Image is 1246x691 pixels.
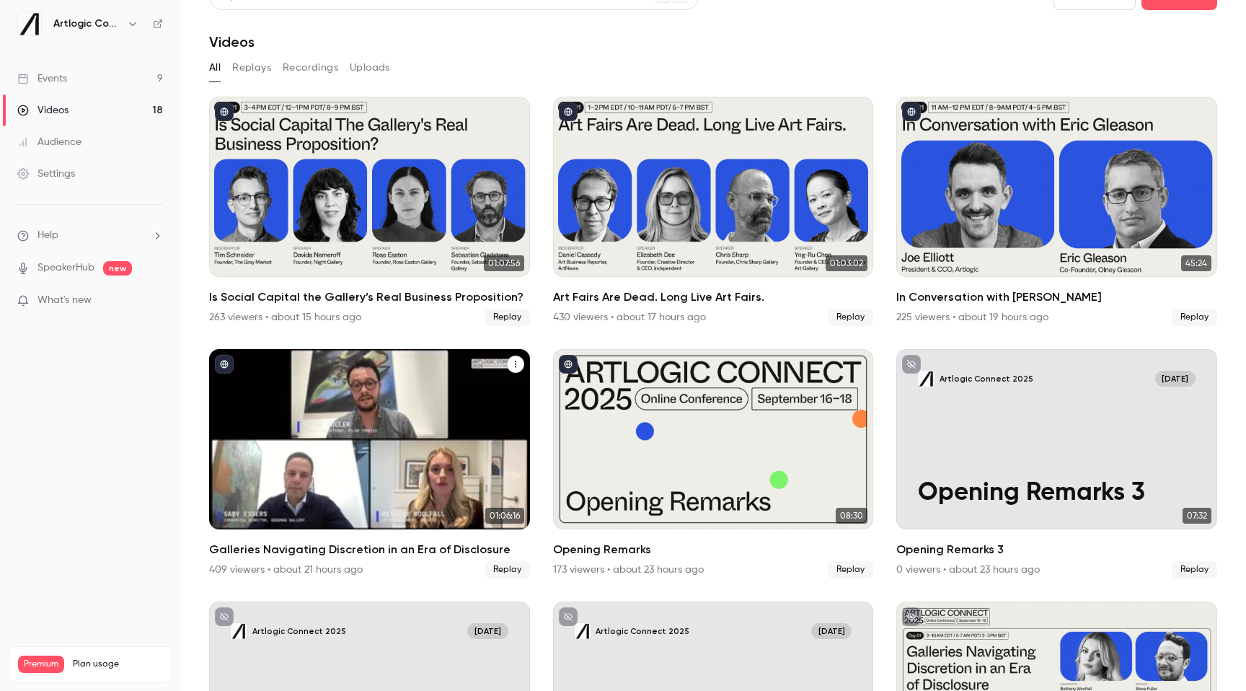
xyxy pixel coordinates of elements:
div: 225 viewers • about 19 hours ago [896,310,1048,325]
span: Replay [828,309,873,326]
div: 263 viewers • about 15 hours ago [209,310,361,325]
span: 08:30 [836,508,867,524]
a: SpeakerHub [37,260,94,276]
img: Opening Remarks 3 [918,371,934,387]
span: Replay [1172,309,1217,326]
button: unpublished [215,607,234,626]
span: [DATE] [811,623,852,639]
span: Replay [1172,561,1217,578]
h2: Opening Remarks [553,541,874,558]
div: 173 viewers • about 23 hours ago [553,563,704,577]
div: 409 viewers • about 21 hours ago [209,563,363,577]
img: Artlogic Connect 2025 [18,12,41,35]
h2: Is Social Capital the Gallery’s Real Business Proposition? [209,289,530,306]
p: Artlogic Connect 2025 [940,374,1033,384]
button: published [559,355,578,374]
h1: Videos [209,33,255,50]
li: help-dropdown-opener [17,228,163,243]
span: What's new [37,293,92,308]
span: 45:24 [1181,255,1211,271]
div: Videos [17,103,69,118]
a: 01:06:16Galleries Navigating Discretion in an Era of Disclosure409 viewers • about 21 hours agoRe... [209,349,530,578]
li: Art Fairs Are Dead. Long Live Art Fairs. [553,97,874,326]
span: Help [37,228,58,243]
span: [DATE] [467,623,508,639]
h2: Opening Remarks 3 [896,541,1217,558]
span: [DATE] [1155,371,1196,387]
li: Opening Remarks [553,349,874,578]
p: Artlogic Connect 2025 [252,626,346,637]
h2: In Conversation with [PERSON_NAME] [896,289,1217,306]
button: published [902,102,921,121]
a: 45:24In Conversation with [PERSON_NAME]225 viewers • about 19 hours agoReplay [896,97,1217,326]
span: Replay [485,561,530,578]
span: Replay [485,309,530,326]
h6: Artlogic Connect 2025 [53,17,121,31]
button: unpublished [902,607,921,626]
h2: Galleries Navigating Discretion in an Era of Disclosure [209,541,530,558]
li: Is Social Capital the Gallery’s Real Business Proposition? [209,97,530,326]
div: 0 viewers • about 23 hours ago [896,563,1040,577]
a: Opening Remarks 3Artlogic Connect 2025[DATE]Opening Remarks 307:32Opening Remarks 30 viewers • ab... [896,349,1217,578]
button: published [215,355,234,374]
li: Galleries Navigating Discretion in an Era of Disclosure [209,349,530,578]
button: unpublished [902,355,921,374]
span: 01:07:56 [484,255,524,271]
span: Replay [828,561,873,578]
li: Opening Remarks 3 [896,349,1217,578]
button: All [209,56,221,79]
p: Opening Remarks 3 [918,479,1196,508]
button: Replays [232,56,271,79]
p: Artlogic Connect 2025 [596,626,689,637]
div: Events [17,71,67,86]
span: 07:32 [1183,508,1211,524]
h2: Art Fairs Are Dead. Long Live Art Fairs. [553,289,874,306]
img: Opening Remarks Recording 2 [231,623,247,639]
a: 01:07:56Is Social Capital the Gallery’s Real Business Proposition?263 viewers • about 15 hours ag... [209,97,530,326]
img: Opening Remarks Recording [575,623,591,639]
button: Recordings [283,56,338,79]
li: In Conversation with Eric Gleason [896,97,1217,326]
span: new [103,261,132,276]
span: 01:06:16 [485,508,524,524]
button: published [559,102,578,121]
span: 01:03:02 [826,255,867,271]
button: unpublished [559,607,578,626]
a: 08:30Opening Remarks173 viewers • about 23 hours agoReplay [553,349,874,578]
button: published [215,102,234,121]
div: Settings [17,167,75,181]
div: 430 viewers • about 17 hours ago [553,310,706,325]
div: Audience [17,135,81,149]
a: 01:03:02Art Fairs Are Dead. Long Live Art Fairs.430 viewers • about 17 hours agoReplay [553,97,874,326]
span: Plan usage [73,659,162,670]
button: Uploads [350,56,390,79]
span: Premium [18,656,64,673]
